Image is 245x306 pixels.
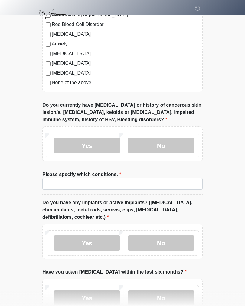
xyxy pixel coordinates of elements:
input: None of the above [46,81,51,85]
label: Yes [54,138,120,153]
input: Anxiety [46,42,51,47]
label: Please specify which conditions. [42,171,121,178]
label: [MEDICAL_DATA] [52,69,199,77]
label: Do you have any implants or active implants? ([MEDICAL_DATA], chin implants, metal rods, screws, ... [42,199,203,221]
label: [MEDICAL_DATA] [52,31,199,38]
label: Yes [54,290,120,305]
label: No [128,138,194,153]
label: Yes [54,235,120,251]
label: [MEDICAL_DATA] [52,60,199,67]
input: [MEDICAL_DATA] [46,71,51,76]
input: [MEDICAL_DATA] [46,61,51,66]
label: Have you taken [MEDICAL_DATA] within the last six months? [42,268,187,276]
input: [MEDICAL_DATA] [46,32,51,37]
input: [MEDICAL_DATA] [46,52,51,56]
img: Viona Medical Spa Logo [36,5,68,22]
label: No [128,290,194,305]
label: [MEDICAL_DATA] [52,50,199,57]
label: None of the above [52,79,199,86]
label: Do you currently have [MEDICAL_DATA] or history of cancerous skin lesion/s, [MEDICAL_DATA], keloi... [42,101,203,123]
label: Anxiety [52,40,199,48]
label: No [128,235,194,251]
